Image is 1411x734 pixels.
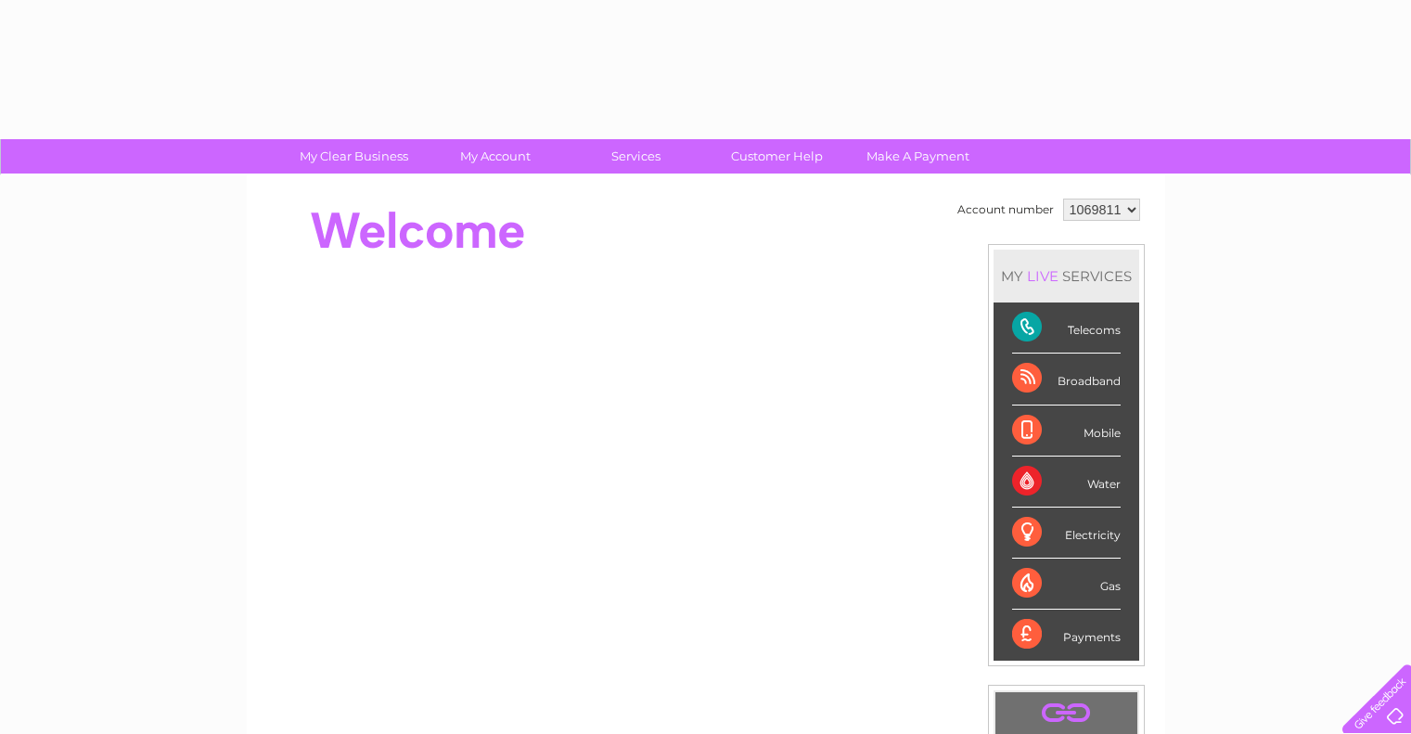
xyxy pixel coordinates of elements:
[559,139,712,174] a: Services
[1012,354,1121,405] div: Broadband
[700,139,853,174] a: Customer Help
[1012,457,1121,508] div: Water
[1023,267,1062,285] div: LIVE
[277,139,430,174] a: My Clear Business
[1012,559,1121,610] div: Gas
[418,139,571,174] a: My Account
[1000,697,1133,729] a: .
[1012,610,1121,660] div: Payments
[1012,303,1121,354] div: Telecoms
[841,139,994,174] a: Make A Payment
[994,250,1139,303] div: MY SERVICES
[1012,406,1121,457] div: Mobile
[1012,508,1121,559] div: Electricity
[953,194,1058,225] td: Account number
